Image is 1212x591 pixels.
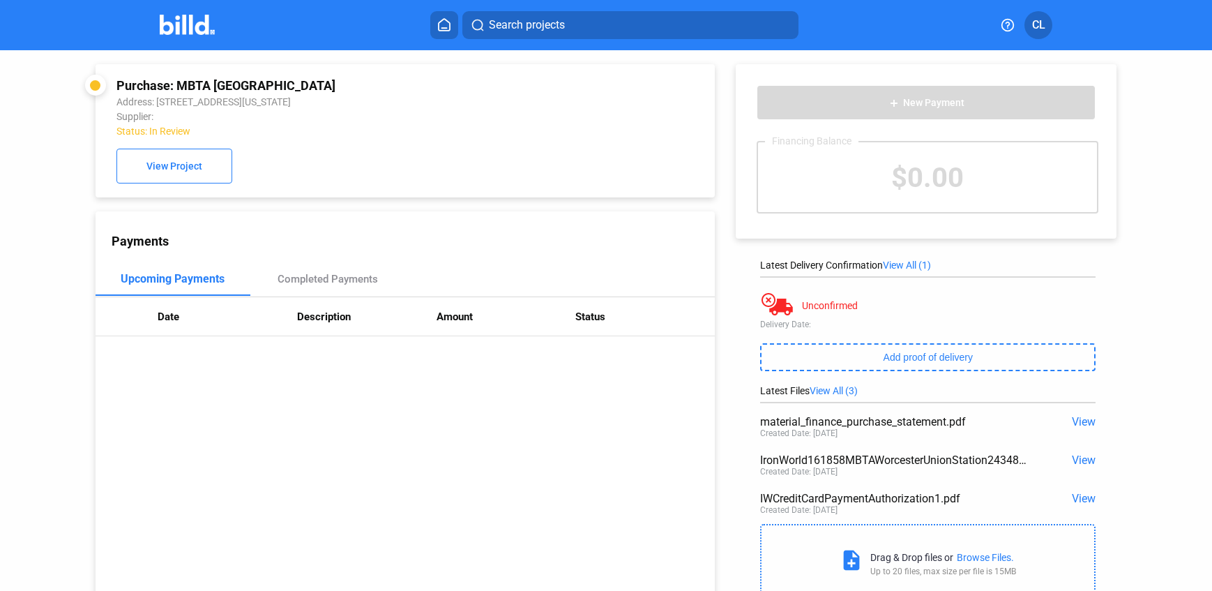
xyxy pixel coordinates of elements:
[760,343,1096,371] button: Add proof of delivery
[116,126,579,137] div: Status: In Review
[1072,492,1096,505] span: View
[884,352,973,363] span: Add proof of delivery
[760,385,1096,396] div: Latest Files
[278,273,378,285] div: Completed Payments
[840,548,863,572] mat-icon: note_add
[760,428,838,438] div: Created Date: [DATE]
[116,149,232,184] button: View Project
[760,260,1096,271] div: Latest Delivery Confirmation
[1072,415,1096,428] span: View
[903,98,964,109] span: New Payment
[883,260,931,271] span: View All (1)
[116,96,579,107] div: Address: [STREET_ADDRESS][US_STATE]
[760,320,1096,329] div: Delivery Date:
[810,385,858,396] span: View All (3)
[760,505,838,515] div: Created Date: [DATE]
[112,234,715,248] div: Payments
[760,454,1029,467] div: IronWorld161858MBTAWorcesterUnionStation24348.16.pdf
[757,85,1096,120] button: New Payment
[489,17,565,33] span: Search projects
[760,492,1029,505] div: IWCreditCardPaymentAuthorization1.pdf
[760,467,838,477] div: Created Date: [DATE]
[870,552,953,563] div: Drag & Drop files or
[116,78,579,93] div: Purchase: MBTA [GEOGRAPHIC_DATA]
[158,297,297,336] th: Date
[1024,11,1052,39] button: CL
[802,300,858,311] div: Unconfirmed
[888,98,900,109] mat-icon: add
[760,415,1029,428] div: material_finance_purchase_statement.pdf
[575,297,715,336] th: Status
[765,135,858,147] div: Financing Balance
[121,272,225,285] div: Upcoming Payments
[870,567,1016,576] div: Up to 20 files, max size per file is 15MB
[160,15,215,35] img: Billd Company Logo
[1072,454,1096,467] span: View
[957,552,1014,563] div: Browse Files.
[116,111,579,122] div: Supplier:
[1032,17,1045,33] span: CL
[758,142,1097,212] div: $0.00
[146,161,202,172] span: View Project
[297,297,437,336] th: Description
[437,297,576,336] th: Amount
[462,11,798,39] button: Search projects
